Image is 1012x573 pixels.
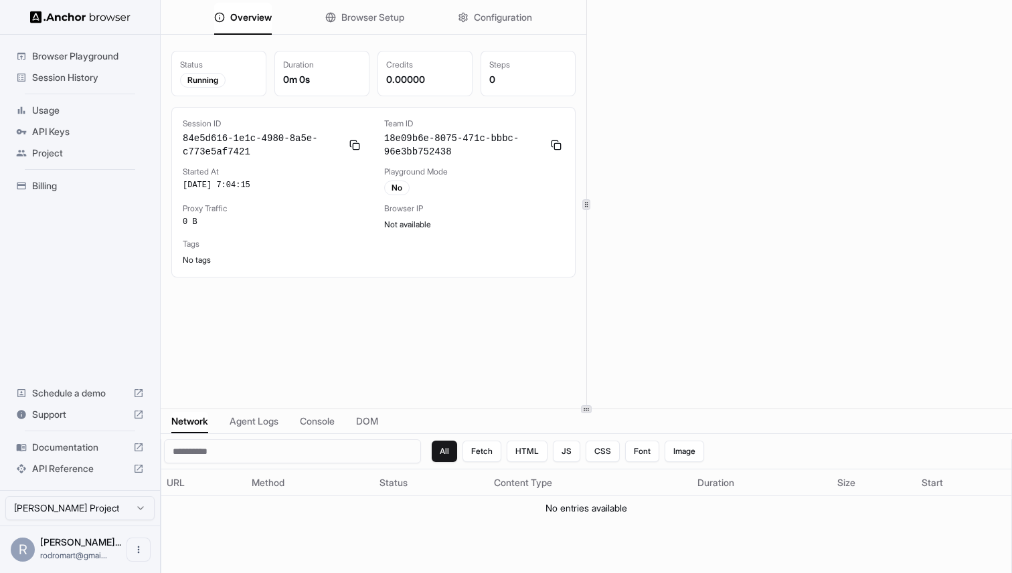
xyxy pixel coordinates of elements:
[32,146,144,160] span: Project
[40,536,121,548] span: Rodrigo MArtínez
[11,175,149,197] div: Billing
[32,125,144,138] span: API Keys
[11,382,149,404] div: Schedule a demo
[11,437,149,458] div: Documentation
[11,45,149,67] div: Browser Playground
[32,179,144,193] span: Billing
[32,104,144,117] span: Usage
[11,100,149,121] div: Usage
[11,67,149,88] div: Session History
[11,142,149,164] div: Project
[32,386,128,400] span: Schedule a demo
[32,441,128,454] span: Documentation
[32,71,144,84] span: Session History
[11,538,35,562] div: R
[11,458,149,479] div: API Reference
[126,538,151,562] button: Open menu
[40,550,107,560] span: rodromart@gmail.com
[32,462,128,475] span: API Reference
[11,121,149,142] div: API Keys
[32,408,128,421] span: Support
[32,49,144,63] span: Browser Playground
[11,404,149,425] div: Support
[30,11,131,23] img: Anchor Logo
